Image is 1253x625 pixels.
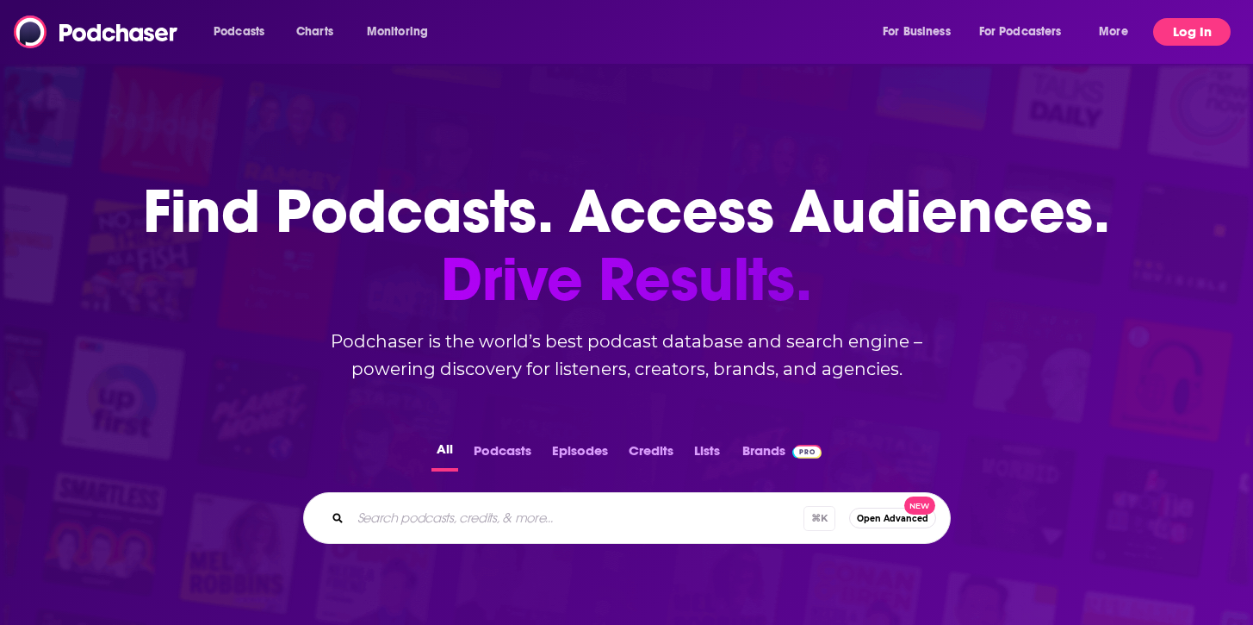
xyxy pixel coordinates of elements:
a: Charts [285,18,344,46]
span: New [904,497,935,515]
button: Log In [1153,18,1231,46]
button: All [431,438,458,472]
button: open menu [202,18,287,46]
button: open menu [1087,18,1150,46]
button: Episodes [547,438,613,472]
a: BrandsPodchaser Pro [742,438,822,472]
span: Podcasts [214,20,264,44]
img: Podchaser Pro [792,445,822,459]
div: Search podcasts, credits, & more... [303,492,951,544]
span: For Business [883,20,951,44]
button: Podcasts [468,438,537,472]
span: More [1099,20,1128,44]
span: Drive Results. [143,246,1110,314]
h2: Podchaser is the world’s best podcast database and search engine – powering discovery for listene... [282,328,971,383]
img: Podchaser - Follow, Share and Rate Podcasts [14,16,179,48]
button: Open AdvancedNew [849,508,936,528]
span: Charts [296,20,333,44]
span: Open Advanced [857,514,928,523]
button: Credits [623,438,679,472]
input: Search podcasts, credits, & more... [350,504,803,532]
button: open menu [968,18,1087,46]
h1: Find Podcasts. Access Audiences. [143,178,1110,314]
span: ⌘ K [803,506,835,531]
button: open menu [355,18,450,46]
span: Monitoring [367,20,428,44]
span: For Podcasters [979,20,1062,44]
button: Lists [689,438,725,472]
button: open menu [871,18,972,46]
